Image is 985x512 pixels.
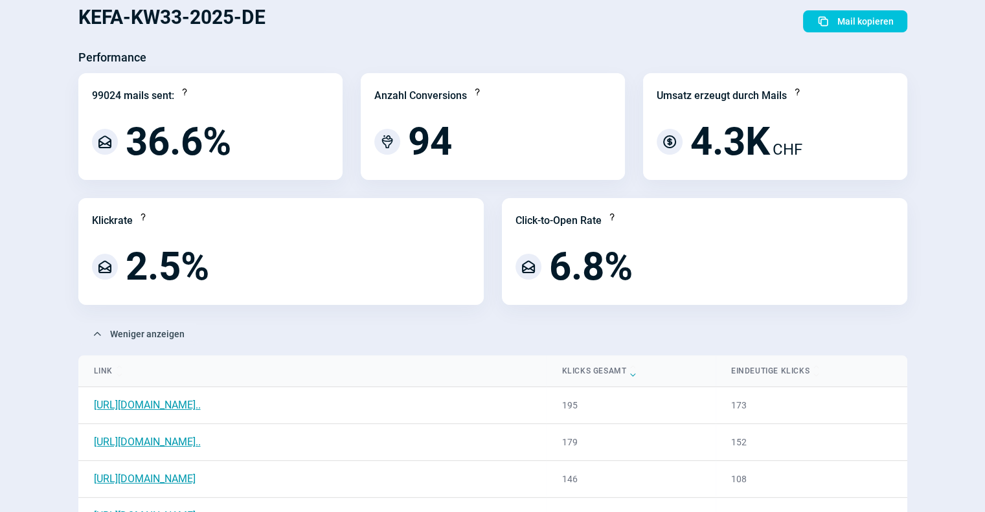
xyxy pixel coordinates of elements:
a: [URL][DOMAIN_NAME].. [94,436,201,448]
div: Klickrate [92,213,133,228]
div: Click-to-Open Rate [515,213,602,228]
button: Weniger anzeigen [78,323,198,345]
div: Umsatz erzeugt durch Mails [657,88,787,104]
td: 173 [716,387,907,424]
span: 6.8% [549,247,633,286]
span: 36.6% [126,122,231,161]
span: CHF [773,138,802,161]
span: 2.5% [126,247,209,286]
td: 108 [716,461,907,498]
div: Anzahl Conversions [374,88,467,104]
span: Mail kopieren [837,11,894,32]
span: 4.3K [690,122,770,161]
div: Klicks gesamt [561,363,699,379]
span: Weniger anzeigen [110,324,185,344]
h3: Performance [78,47,146,68]
a: [URL][DOMAIN_NAME] [94,473,196,485]
td: 152 [716,424,907,461]
div: Eindeutige Klicks [731,363,892,379]
a: [URL][DOMAIN_NAME].. [94,399,201,411]
button: Mail kopieren [803,10,907,32]
span: 94 [408,122,452,161]
td: 179 [546,424,715,461]
td: 195 [546,387,715,424]
td: 146 [546,461,715,498]
div: 99024 mails sent: [92,88,174,104]
div: Link [94,363,531,379]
